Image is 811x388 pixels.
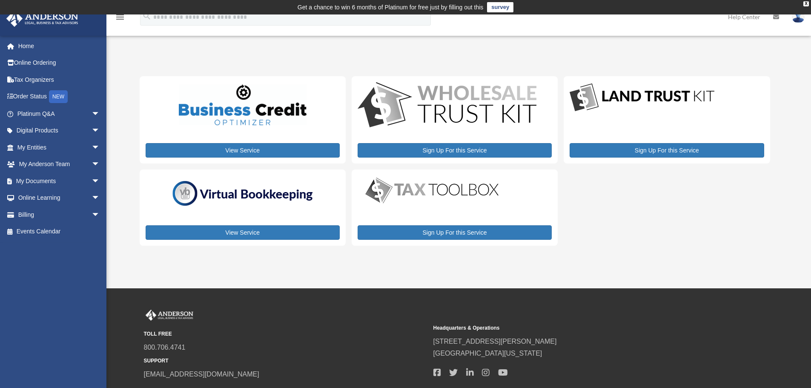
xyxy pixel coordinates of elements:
[6,122,109,139] a: Digital Productsarrow_drop_down
[144,356,427,365] small: SUPPORT
[146,143,340,158] a: View Service
[92,139,109,156] span: arrow_drop_down
[6,139,113,156] a: My Entitiesarrow_drop_down
[144,344,186,351] a: 800.706.4741
[570,143,764,158] a: Sign Up For this Service
[6,206,113,223] a: Billingarrow_drop_down
[433,350,542,357] a: [GEOGRAPHIC_DATA][US_STATE]
[115,15,125,22] a: menu
[433,338,557,345] a: [STREET_ADDRESS][PERSON_NAME]
[358,225,552,240] a: Sign Up For this Service
[92,105,109,123] span: arrow_drop_down
[146,225,340,240] a: View Service
[6,172,113,190] a: My Documentsarrow_drop_down
[144,330,427,339] small: TOLL FREE
[6,71,113,88] a: Tax Organizers
[142,11,152,21] i: search
[6,105,113,122] a: Platinum Q&Aarrow_drop_down
[6,156,113,173] a: My Anderson Teamarrow_drop_down
[115,12,125,22] i: menu
[358,143,552,158] a: Sign Up For this Service
[144,310,195,321] img: Anderson Advisors Platinum Portal
[570,82,714,113] img: LandTrust_lgo-1.jpg
[6,37,113,55] a: Home
[92,172,109,190] span: arrow_drop_down
[92,206,109,224] span: arrow_drop_down
[298,2,484,12] div: Get a chance to win 6 months of Platinum for free just by filling out this
[49,90,68,103] div: NEW
[144,371,259,378] a: [EMAIL_ADDRESS][DOMAIN_NAME]
[358,82,536,129] img: WS-Trust-Kit-lgo-1.jpg
[92,122,109,140] span: arrow_drop_down
[433,324,717,333] small: Headquarters & Operations
[92,190,109,207] span: arrow_drop_down
[803,1,809,6] div: close
[792,11,805,23] img: User Pic
[6,88,113,106] a: Order StatusNEW
[358,175,507,205] img: taxtoolbox_new-1.webp
[6,223,113,240] a: Events Calendar
[6,55,113,72] a: Online Ordering
[6,190,113,207] a: Online Learningarrow_drop_down
[487,2,513,12] a: survey
[4,10,81,27] img: Anderson Advisors Platinum Portal
[92,156,109,173] span: arrow_drop_down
